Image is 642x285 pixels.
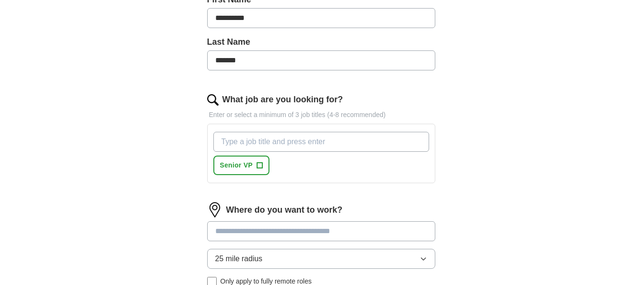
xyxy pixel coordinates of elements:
[213,132,429,152] input: Type a job title and press enter
[207,249,435,269] button: 25 mile radius
[213,156,269,175] button: Senior VP
[220,160,253,170] span: Senior VP
[207,36,435,49] label: Last Name
[222,93,343,106] label: What job are you looking for?
[226,204,343,216] label: Where do you want to work?
[207,202,222,217] img: location.png
[207,110,435,120] p: Enter or select a minimum of 3 job titles (4-8 recommended)
[207,94,219,106] img: search.png
[215,253,263,265] span: 25 mile radius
